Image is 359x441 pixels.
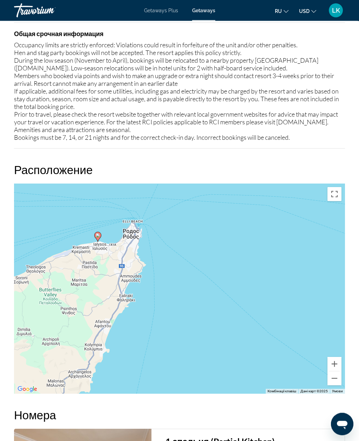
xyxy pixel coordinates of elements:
[192,8,215,13] a: Getaways
[327,187,341,201] button: Перемкнути повноекранний режим
[14,408,345,422] h2: Номера
[299,6,316,16] button: Change currency
[267,389,296,394] button: Комбінації клавіш
[332,7,340,14] span: LK
[14,163,345,177] h2: Расположение
[275,8,282,14] span: ru
[331,413,353,435] iframe: Кнопка для запуску вікна повідомлень
[16,385,39,394] img: Google
[275,6,289,16] button: Change language
[300,390,328,393] span: Дані карт ©2025
[144,8,178,13] a: Getaways Plus
[327,357,341,371] button: Збільшити
[327,3,345,18] button: User Menu
[332,390,343,393] a: Умови (відкривається в новій вкладці)
[14,41,345,142] div: Occupancy limits are strictly enforced: Violations could result in forfeiture of the unit and/or ...
[14,1,84,20] a: Travorium
[16,385,39,394] a: Відкрити цю область на Картах Google (відкриється нове вікно)
[299,8,310,14] span: USD
[14,30,345,38] h4: Общая срочная информация
[327,372,341,386] button: Зменшити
